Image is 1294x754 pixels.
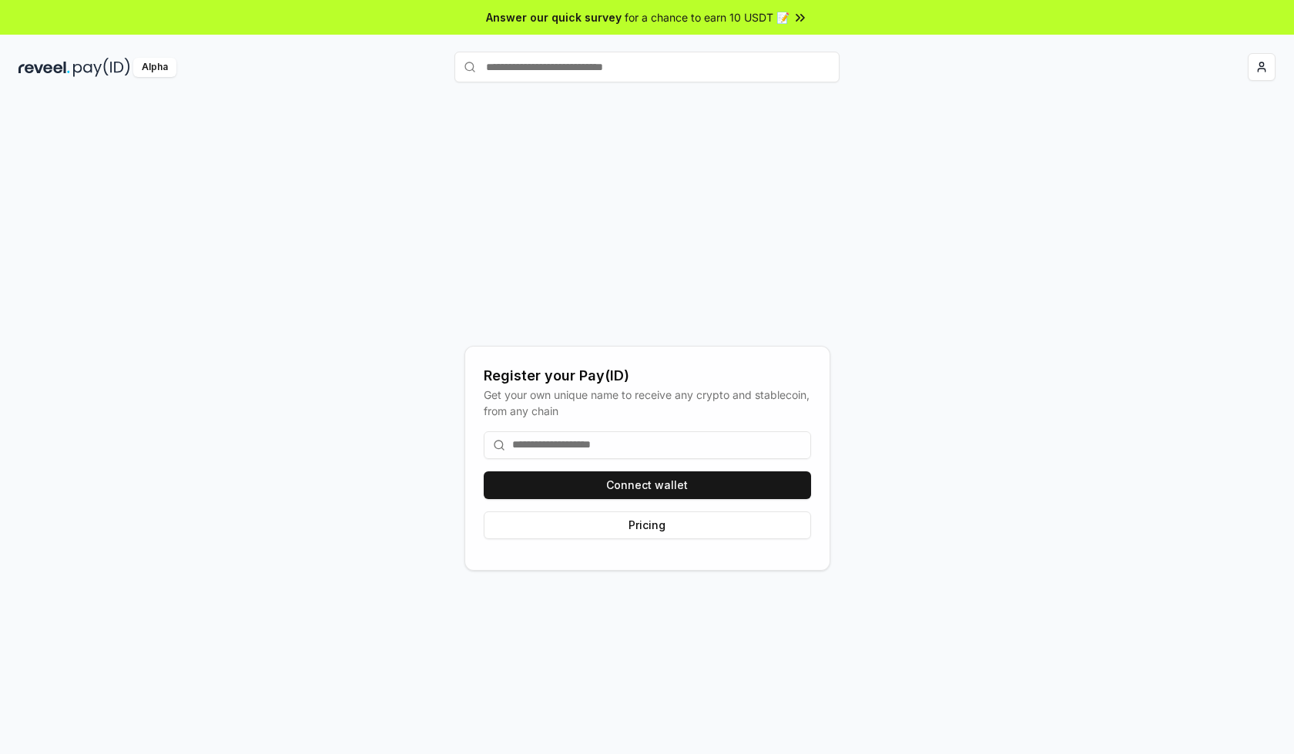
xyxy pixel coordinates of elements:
[133,58,176,77] div: Alpha
[484,511,811,539] button: Pricing
[18,58,70,77] img: reveel_dark
[486,9,622,25] span: Answer our quick survey
[484,365,811,387] div: Register your Pay(ID)
[73,58,130,77] img: pay_id
[484,387,811,419] div: Get your own unique name to receive any crypto and stablecoin, from any chain
[484,471,811,499] button: Connect wallet
[625,9,789,25] span: for a chance to earn 10 USDT 📝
